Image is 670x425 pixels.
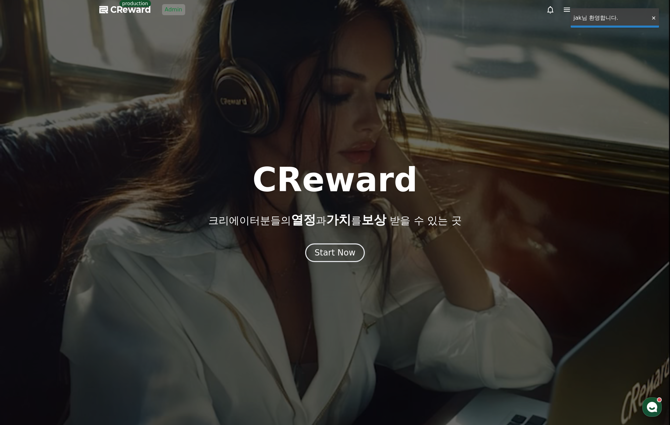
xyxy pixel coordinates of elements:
[252,163,418,196] h1: CReward
[305,250,365,257] a: Start Now
[361,213,386,227] span: 보상
[291,213,316,227] span: 열정
[110,4,151,15] span: CReward
[326,213,351,227] span: 가치
[305,243,365,262] button: Start Now
[208,213,461,227] p: 크리에이터분들의 과 를 받을 수 있는 곳
[162,4,185,15] a: Admin
[99,4,151,15] a: CReward
[314,247,356,258] div: Start Now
